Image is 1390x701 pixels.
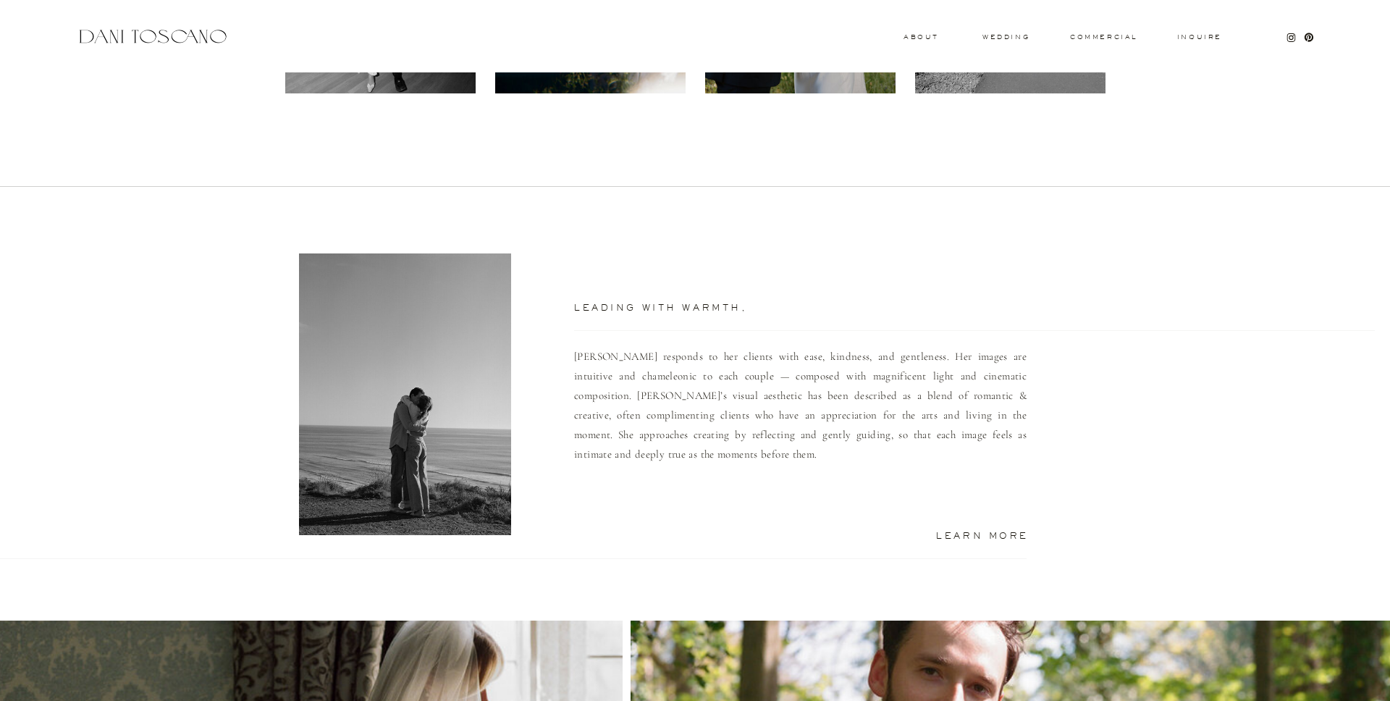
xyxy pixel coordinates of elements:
h3: Leading with warmth, [574,303,932,316]
a: About [903,34,935,39]
a: wedding [982,34,1029,39]
a: Inquire [1176,34,1223,41]
p: [PERSON_NAME] responds to her clients with ease, kindness, and gentleness. Her images are intuiti... [574,347,1027,508]
a: commercial [1070,34,1137,40]
a: Learn More [902,532,1029,539]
